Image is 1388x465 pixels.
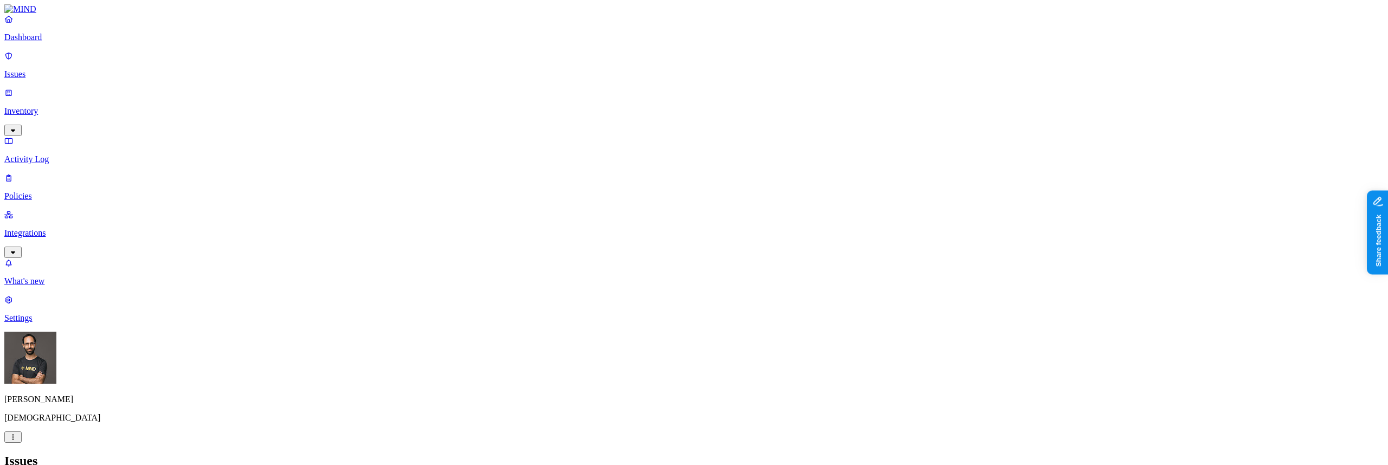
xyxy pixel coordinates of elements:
[4,295,1384,323] a: Settings
[4,51,1384,79] a: Issues
[4,413,1384,423] p: [DEMOGRAPHIC_DATA]
[4,14,1384,42] a: Dashboard
[4,276,1384,286] p: What's new
[4,258,1384,286] a: What's new
[4,228,1384,238] p: Integrations
[4,313,1384,323] p: Settings
[4,395,1384,404] p: [PERSON_NAME]
[4,88,1384,134] a: Inventory
[4,136,1384,164] a: Activity Log
[4,4,1384,14] a: MIND
[4,69,1384,79] p: Issues
[4,154,1384,164] p: Activity Log
[4,4,36,14] img: MIND
[4,106,1384,116] p: Inventory
[4,33,1384,42] p: Dashboard
[4,332,56,384] img: Ohad Abarbanel
[4,191,1384,201] p: Policies
[4,173,1384,201] a: Policies
[4,210,1384,256] a: Integrations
